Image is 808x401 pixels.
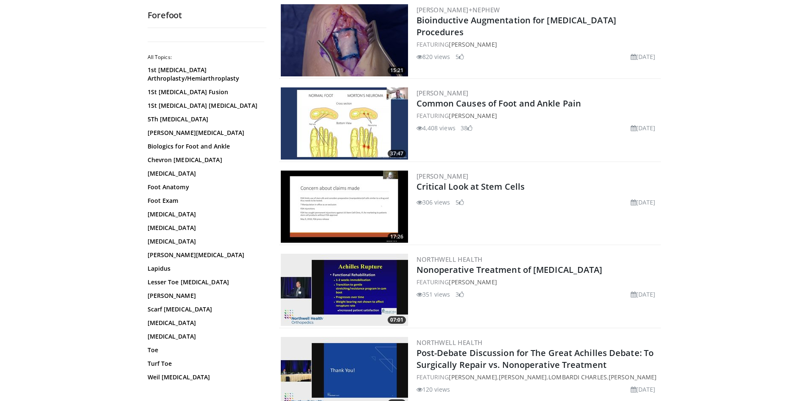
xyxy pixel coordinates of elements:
[417,89,469,97] a: [PERSON_NAME]
[148,251,262,259] a: [PERSON_NAME][MEDICAL_DATA]
[449,373,497,381] a: [PERSON_NAME]
[417,111,659,120] div: FEATURING
[609,373,657,381] a: [PERSON_NAME]
[417,385,450,394] li: 120 views
[148,264,262,273] a: Lapidus
[417,373,659,381] div: FEATURING , , ,
[148,319,262,327] a: [MEDICAL_DATA]
[631,385,656,394] li: [DATE]
[417,40,659,49] div: FEATURING
[631,290,656,299] li: [DATE]
[281,254,408,326] img: de843dd5-a4e6-4ea6-9ddc-cde3c9740f72.300x170_q85_crop-smart_upscale.jpg
[417,123,456,132] li: 4,408 views
[148,196,262,205] a: Foot Exam
[388,150,406,157] span: 37:47
[148,54,264,61] h2: All Topics:
[148,66,262,83] a: 1st [MEDICAL_DATA] Arthroplasty/Hemiarthroplasty
[417,347,654,370] a: Post-Debate Discussion for The Great Achilles Debate: To Surgically Repair vs. Nonoperative Treat...
[281,4,408,76] img: b4be2b94-9e72-4ff9-8444-77bc87440b2f.300x170_q85_crop-smart_upscale.jpg
[148,224,262,232] a: [MEDICAL_DATA]
[417,6,500,14] a: [PERSON_NAME]+Nephew
[148,115,262,123] a: 5Th [MEDICAL_DATA]
[417,264,603,275] a: Nonoperative Treatment of [MEDICAL_DATA]
[417,52,450,61] li: 820 views
[148,346,262,354] a: Toe
[417,172,469,180] a: [PERSON_NAME]
[148,278,262,286] a: Lesser Toe [MEDICAL_DATA]
[148,237,262,246] a: [MEDICAL_DATA]
[148,10,266,21] h2: Forefoot
[281,254,408,326] a: 07:01
[148,359,262,368] a: Turf Toe
[449,112,497,120] a: [PERSON_NAME]
[148,305,262,314] a: Scarf [MEDICAL_DATA]
[148,169,262,178] a: [MEDICAL_DATA]
[631,52,656,61] li: [DATE]
[148,88,262,96] a: 1St [MEDICAL_DATA] Fusion
[388,316,406,324] span: 07:01
[631,123,656,132] li: [DATE]
[388,233,406,241] span: 17:26
[417,198,450,207] li: 306 views
[148,373,262,381] a: Weil [MEDICAL_DATA]
[148,210,262,219] a: [MEDICAL_DATA]
[456,52,464,61] li: 5
[631,198,656,207] li: [DATE]
[281,171,408,243] a: 17:26
[461,123,472,132] li: 38
[456,290,464,299] li: 3
[417,14,616,38] a: Bioinductive Augmentation for [MEDICAL_DATA] Procedures
[281,171,408,243] img: 7da7f74b-26eb-4faa-a615-4a1a7565e19b.300x170_q85_crop-smart_upscale.jpg
[417,98,582,109] a: Common Causes of Foot and Ankle Pain
[417,255,483,264] a: Northwell Health
[148,142,262,151] a: Biologics for Foot and Ankle
[449,278,497,286] a: [PERSON_NAME]
[281,87,408,160] a: 37:47
[417,181,525,192] a: Critical Look at Stem Cells
[148,156,262,164] a: Chevron [MEDICAL_DATA]
[456,198,464,207] li: 5
[417,338,483,347] a: Northwell Health
[148,101,262,110] a: 1St [MEDICAL_DATA] [MEDICAL_DATA]
[449,40,497,48] a: [PERSON_NAME]
[148,292,262,300] a: [PERSON_NAME]
[148,129,262,137] a: [PERSON_NAME][MEDICAL_DATA]
[417,290,450,299] li: 351 views
[388,67,406,74] span: 15:21
[281,87,408,160] img: 81a58948-d726-4d34-9d04-63a775dda420.300x170_q85_crop-smart_upscale.jpg
[499,373,547,381] a: [PERSON_NAME]
[281,4,408,76] a: 15:21
[417,278,659,286] div: FEATURING
[148,332,262,341] a: [MEDICAL_DATA]
[148,183,262,191] a: Foot Anatomy
[548,373,607,381] a: Lombardi Charles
